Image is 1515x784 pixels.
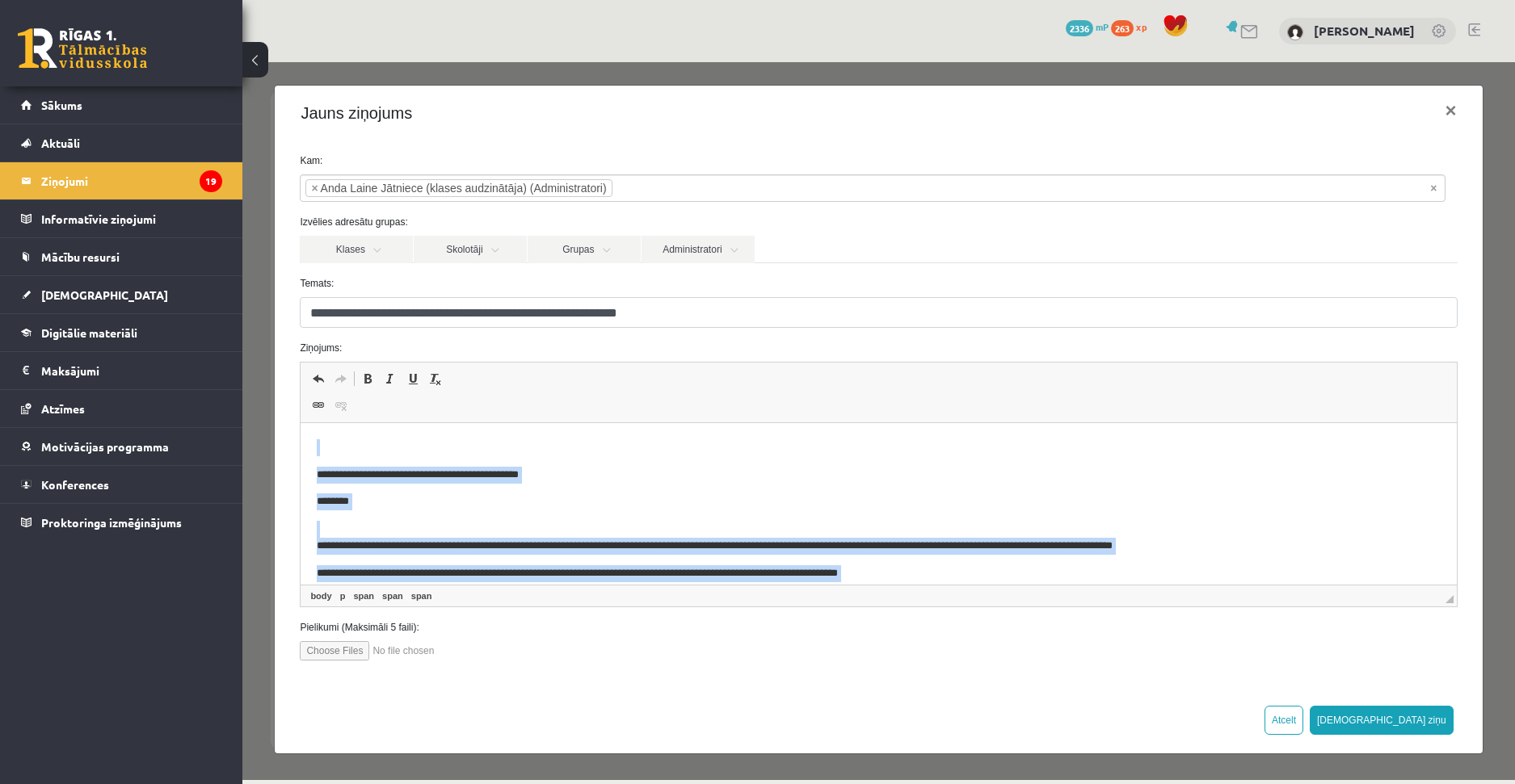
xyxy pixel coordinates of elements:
[21,276,222,313] a: [DEMOGRAPHIC_DATA]
[21,314,222,351] a: Digitālie materiāli
[41,477,109,492] span: Konferences
[45,153,1227,167] label: Izvēlies adresātu grupas:
[58,361,1214,522] iframe: Rich Text Editor, wiswyg-editor-47433876307580-1759916159-693
[65,306,87,327] a: Undo (Ctrl+Z)
[45,91,1227,106] label: Kam:
[21,466,222,503] a: Konferences
[41,352,222,389] legend: Maksājumi
[399,174,512,201] a: Administratori
[114,306,137,327] a: Bold (Ctrl+B)
[1067,644,1211,673] button: [DEMOGRAPHIC_DATA] ziņu
[200,170,222,192] i: 19
[1066,20,1109,33] a: 2336 mP
[69,118,75,134] span: ×
[41,162,222,199] legend: Ziņojumi
[45,214,1227,228] label: Temats:
[1111,20,1134,36] span: 263
[41,325,137,340] span: Digitālie materiāli
[63,117,369,135] li: Anda Laine Jātniece (klases audzinātāja) (Administratori)
[1287,24,1303,40] img: Ivo Sprungs
[41,249,120,264] span: Mācību resursi
[57,174,170,201] a: Klases
[1136,20,1147,33] span: xp
[21,86,222,124] a: Sākums
[21,352,222,389] a: Maksājumi
[21,390,222,427] a: Atzīmes
[21,124,222,161] a: Aktuāli
[159,306,182,327] a: Underline (Ctrl+U)
[41,401,85,416] span: Atzīmes
[21,200,222,237] a: Informatīvie ziņojumi
[41,287,168,302] span: [DEMOGRAPHIC_DATA]
[41,200,222,237] legend: Informatīvie ziņojumi
[45,558,1227,572] label: Pielikumi (Maksimāli 5 faili):
[95,526,107,541] a: p element
[87,333,110,354] a: Unlink
[41,439,169,454] span: Motivācijas programma
[41,515,182,530] span: Proktoringa izmēģinājums
[1111,20,1155,33] a: 263 xp
[87,306,110,327] a: Redo (Ctrl+Y)
[65,333,87,354] a: Link (Ctrl+K)
[107,526,135,541] a: span element
[1096,20,1109,33] span: mP
[1188,118,1194,134] span: Noņemt visus vienumus
[21,428,222,465] a: Motivācijas programma
[58,39,170,63] h4: Jauns ziņojums
[285,174,398,201] a: Grupas
[137,526,164,541] a: span element
[45,279,1227,293] label: Ziņojums:
[41,136,80,150] span: Aktuāli
[21,238,222,275] a: Mācību resursi
[65,526,92,541] a: body element
[1314,23,1415,39] a: [PERSON_NAME]
[1066,20,1093,36] span: 2336
[1022,644,1061,673] button: Atcelt
[171,174,284,201] a: Skolotāji
[137,306,159,327] a: Italic (Ctrl+I)
[41,98,82,112] span: Sākums
[21,504,222,541] a: Proktoringa izmēģinājums
[182,306,204,327] a: Remove Format
[18,28,147,69] a: Rīgas 1. Tālmācības vidusskola
[21,162,222,199] a: Ziņojumi19
[1203,533,1211,541] span: Drag to resize
[1190,26,1227,71] button: ×
[166,526,193,541] a: span element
